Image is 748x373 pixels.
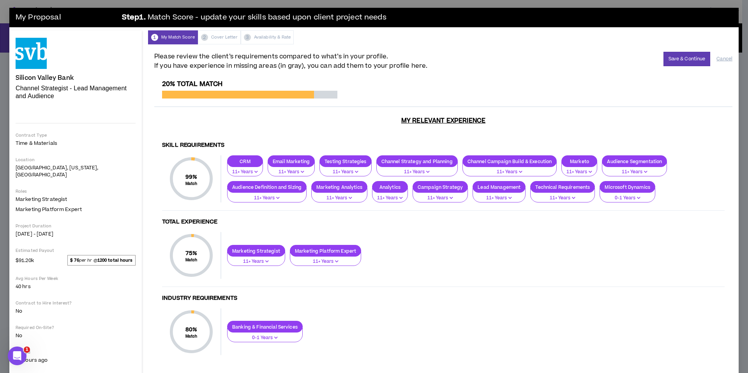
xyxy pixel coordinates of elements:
[607,169,662,176] p: 11+ Years
[16,255,34,265] span: $91.20k
[227,188,307,203] button: 11+ Years
[377,158,457,164] p: Channel Strategy and Planning
[463,158,557,164] p: Channel Campaign Build & Execution
[473,184,525,190] p: Lead Management
[148,30,198,44] div: My Match Score
[418,195,463,202] p: 11+ Years
[600,184,655,190] p: Microsoft Dynamics
[716,52,732,66] button: Cancel
[185,249,198,257] span: 75 %
[295,258,356,265] p: 11+ Years
[228,184,306,190] p: Audience Definition and Sizing
[162,79,222,89] span: 20% Total Match
[562,158,597,164] p: Marketo
[227,162,263,177] button: 11+ Years
[16,248,136,253] p: Estimated Payout
[530,188,595,203] button: 11+ Years
[185,181,198,186] small: Match
[16,74,74,81] h4: Silicon Valley Bank
[148,12,386,23] span: Match Score - update your skills based upon client project needs
[162,218,725,226] h4: Total Experience
[8,347,26,365] iframe: Intercom live chat
[605,195,650,202] p: 0-1 Years
[228,324,302,330] p: Banking & Financial Services
[185,257,198,263] small: Match
[16,206,82,213] span: Marketing Platform Expert
[97,257,133,263] strong: 1200 total hours
[232,258,280,265] p: 11+ Years
[228,158,263,164] p: CRM
[122,12,146,23] b: Step 1 .
[16,325,136,331] p: Required On-Site?
[377,195,403,202] p: 11+ Years
[151,34,158,41] span: 1
[413,184,467,190] p: Campaign Strategy
[325,169,367,176] p: 11+ Years
[24,347,30,353] span: 1
[376,162,458,177] button: 11+ Years
[16,140,136,147] p: Time & Materials
[16,223,136,229] p: Project Duration
[273,169,310,176] p: 11+ Years
[16,84,136,100] p: Channel Strategist - Lead Management and Audience
[16,332,136,339] p: No
[162,142,725,149] h4: Skill Requirements
[16,283,136,290] p: 40 hrs
[16,132,136,138] p: Contract Type
[232,195,302,202] p: 11+ Years
[535,195,590,202] p: 11+ Years
[663,52,711,66] button: Save & Continue
[185,334,198,339] small: Match
[413,188,468,203] button: 11+ Years
[227,328,303,343] button: 0-1 Years
[467,169,552,176] p: 11+ Years
[16,300,136,306] p: Contract to Hire Interest?
[228,248,285,254] p: Marketing Strategist
[561,162,597,177] button: 11+ Years
[16,196,67,203] span: Marketing Strategist
[478,195,520,202] p: 11+ Years
[531,184,595,190] p: Technical Requirements
[473,188,526,203] button: 11+ Years
[70,257,79,263] strong: $ 76
[320,158,371,164] p: Testing Strategies
[290,252,362,266] button: 11+ Years
[185,173,198,181] span: 99 %
[232,169,258,176] p: 11+ Years
[602,162,667,177] button: 11+ Years
[227,252,285,266] button: 11+ Years
[162,295,725,302] h4: Industry Requirements
[462,162,557,177] button: 11+ Years
[16,164,136,178] p: [GEOGRAPHIC_DATA], [US_STATE], [GEOGRAPHIC_DATA]
[67,255,136,265] span: per hr @
[312,184,367,190] p: Marketing Analytics
[602,158,667,164] p: Audience Segmentation
[311,188,367,203] button: 11+ Years
[154,52,427,70] span: Please review the client’s requirements compared to what’s in your profile. If you have experienc...
[566,169,592,176] p: 11+ Years
[372,184,408,190] p: Analytics
[232,334,298,341] p: 0-1 Years
[16,308,136,315] p: No
[154,117,732,134] h3: My Relevant Experience
[319,162,372,177] button: 11+ Years
[185,325,198,334] span: 80 %
[16,357,136,364] p: 11 hours ago
[16,276,136,282] p: Avg Hours Per Week
[600,188,655,203] button: 0-1 Years
[268,162,315,177] button: 11+ Years
[381,169,453,176] p: 11+ Years
[16,349,136,355] p: Posted
[268,158,314,164] p: Email Marketing
[290,248,361,254] p: Marketing Platform Expert
[16,188,136,194] p: Roles
[16,230,136,238] p: [DATE] - [DATE]
[316,195,362,202] p: 11+ Years
[16,157,136,163] p: Location
[16,10,117,25] h3: My Proposal
[372,188,408,203] button: 11+ Years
